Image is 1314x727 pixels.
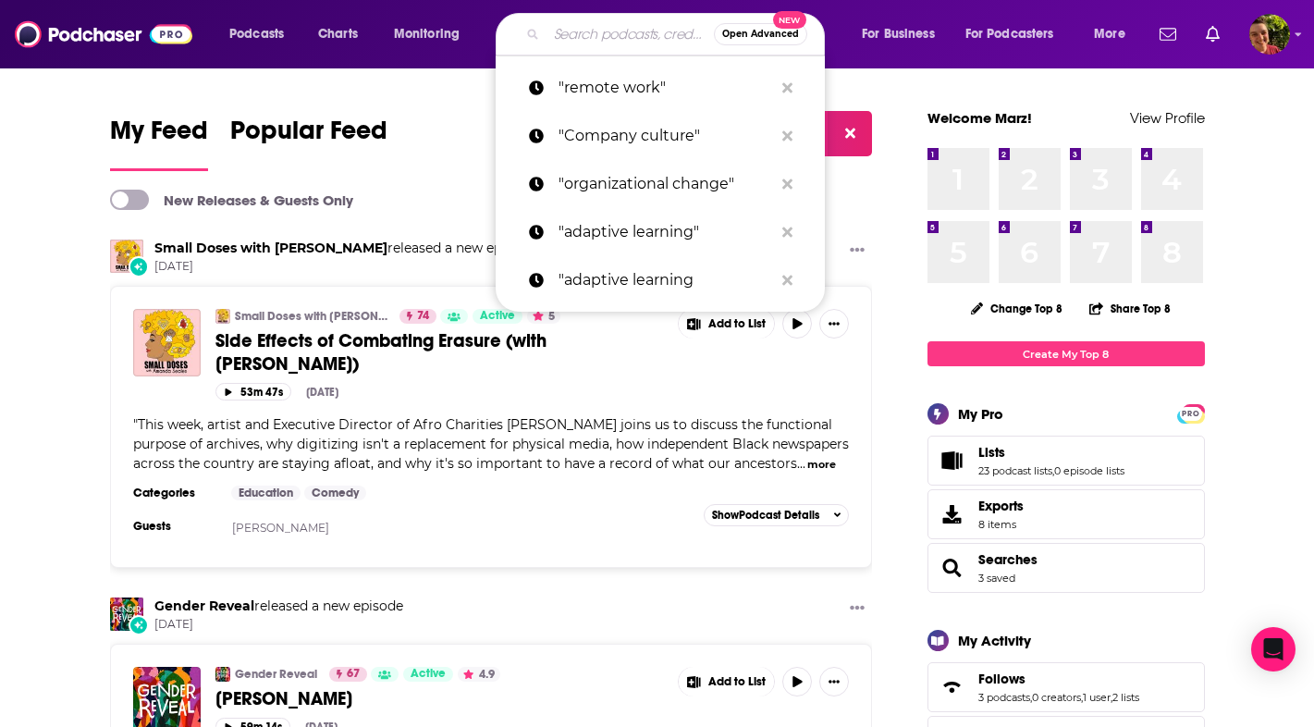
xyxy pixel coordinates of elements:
[215,383,291,400] button: 53m 47s
[714,23,807,45] button: Open AdvancedNew
[1180,407,1202,421] span: PRO
[215,329,665,376] a: Side Effects of Combating Erasure (with [PERSON_NAME])
[133,486,216,500] h3: Categories
[958,405,1003,423] div: My Pro
[1249,14,1290,55] span: Logged in as Marz
[215,667,230,682] img: Gender Reveal
[154,240,387,256] a: Small Doses with Amanda Seales
[129,615,149,635] div: New Episode
[15,17,192,52] img: Podchaser - Follow, Share and Rate Podcasts
[849,19,958,49] button: open menu
[1052,464,1054,477] span: ,
[1251,627,1296,672] div: Open Intercom Messenger
[110,240,143,273] img: Small Doses with Amanda Seales
[953,19,1081,49] button: open menu
[1088,290,1172,327] button: Share Top 8
[216,19,308,49] button: open menu
[215,687,665,710] a: [PERSON_NAME]
[235,667,317,682] a: Gender Reveal
[133,309,201,376] img: Side Effects of Combating Erasure (with Savannah Wood)
[417,307,429,326] span: 74
[978,671,1025,687] span: Follows
[231,486,301,500] a: Education
[712,509,819,522] span: Show Podcast Details
[978,691,1030,704] a: 3 podcasts
[797,455,805,472] span: ...
[306,386,338,399] div: [DATE]
[230,115,387,157] span: Popular Feed
[1198,18,1227,50] a: Show notifications dropdown
[1083,691,1111,704] a: 1 user
[978,551,1038,568] a: Searches
[927,489,1205,539] a: Exports
[154,598,403,615] h3: released a new episode
[708,675,766,689] span: Add to List
[978,572,1015,585] a: 3 saved
[978,498,1024,514] span: Exports
[411,665,446,684] span: Active
[978,444,1005,461] span: Lists
[133,519,216,534] h3: Guests
[215,687,352,710] span: [PERSON_NAME]
[958,632,1031,649] div: My Activity
[965,21,1054,47] span: For Podcasters
[399,309,436,324] a: 74
[473,309,522,324] a: Active
[559,160,773,208] p: "organizational change"
[381,19,484,49] button: open menu
[306,19,369,49] a: Charts
[458,667,500,682] button: 4.9
[1094,21,1125,47] span: More
[154,259,536,275] span: [DATE]
[927,109,1032,127] a: Welcome Marz!
[927,543,1205,593] span: Searches
[1249,14,1290,55] button: Show profile menu
[960,297,1075,320] button: Change Top 8
[1032,691,1081,704] a: 0 creators
[934,674,971,700] a: Follows
[1249,14,1290,55] img: User Profile
[215,329,546,376] span: Side Effects of Combating Erasure (with [PERSON_NAME])
[978,444,1124,461] a: Lists
[708,317,766,331] span: Add to List
[679,667,775,696] button: Show More Button
[1112,691,1139,704] a: 2 lists
[496,112,825,160] a: "Company culture"
[842,240,872,263] button: Show More Button
[1054,464,1124,477] a: 0 episode lists
[842,598,872,621] button: Show More Button
[1030,691,1032,704] span: ,
[1152,18,1184,50] a: Show notifications dropdown
[496,208,825,256] a: "adaptive learning"
[807,457,836,473] button: more
[496,64,825,112] a: "remote work"
[129,256,149,277] div: New Episode
[347,665,360,684] span: 67
[230,115,387,171] a: Popular Feed
[496,160,825,208] a: "organizational change"
[110,598,143,631] img: Gender Reveal
[480,307,515,326] span: Active
[110,115,208,171] a: My Feed
[110,190,353,210] a: New Releases & Guests Only
[927,341,1205,366] a: Create My Top 8
[978,671,1139,687] a: Follows
[927,436,1205,486] span: Lists
[215,309,230,324] img: Small Doses with Amanda Seales
[229,21,284,47] span: Podcasts
[110,115,208,157] span: My Feed
[1081,691,1083,704] span: ,
[819,667,849,696] button: Show More Button
[978,518,1024,531] span: 8 items
[154,240,536,257] h3: released a new episode
[154,617,403,633] span: [DATE]
[1130,109,1205,127] a: View Profile
[559,64,773,112] p: "remote work"
[329,667,367,682] a: 67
